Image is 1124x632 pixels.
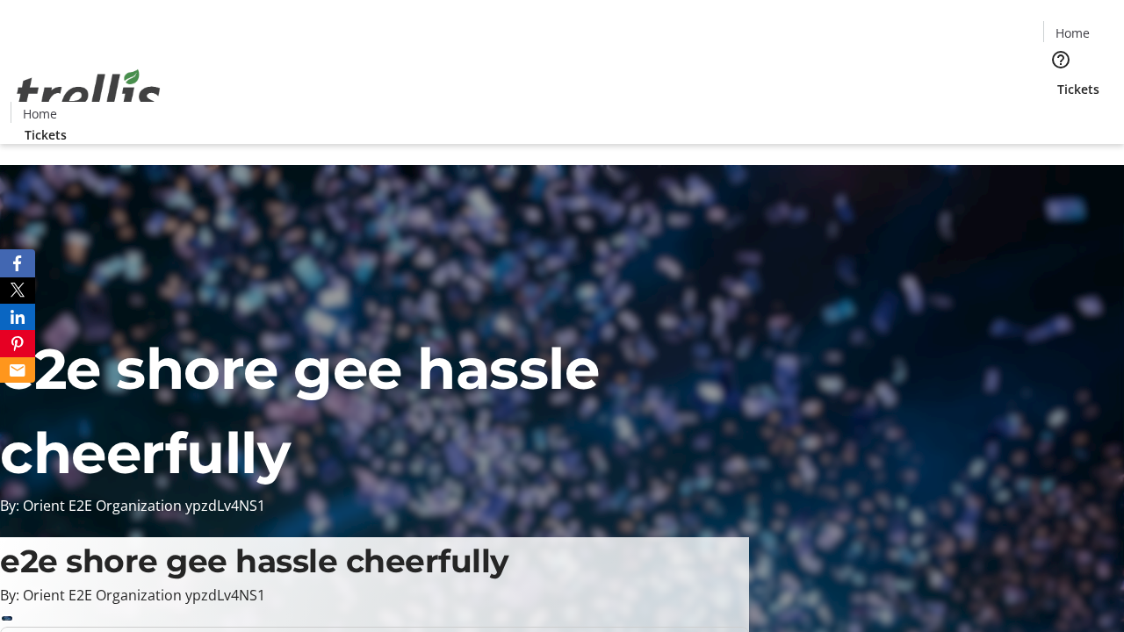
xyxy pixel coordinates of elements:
[1043,80,1113,98] a: Tickets
[11,50,167,138] img: Orient E2E Organization ypzdLv4NS1's Logo
[1056,24,1090,42] span: Home
[25,126,67,144] span: Tickets
[23,104,57,123] span: Home
[1057,80,1099,98] span: Tickets
[11,104,68,123] a: Home
[1043,42,1078,77] button: Help
[11,126,81,144] a: Tickets
[1043,98,1078,133] button: Cart
[1044,24,1100,42] a: Home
